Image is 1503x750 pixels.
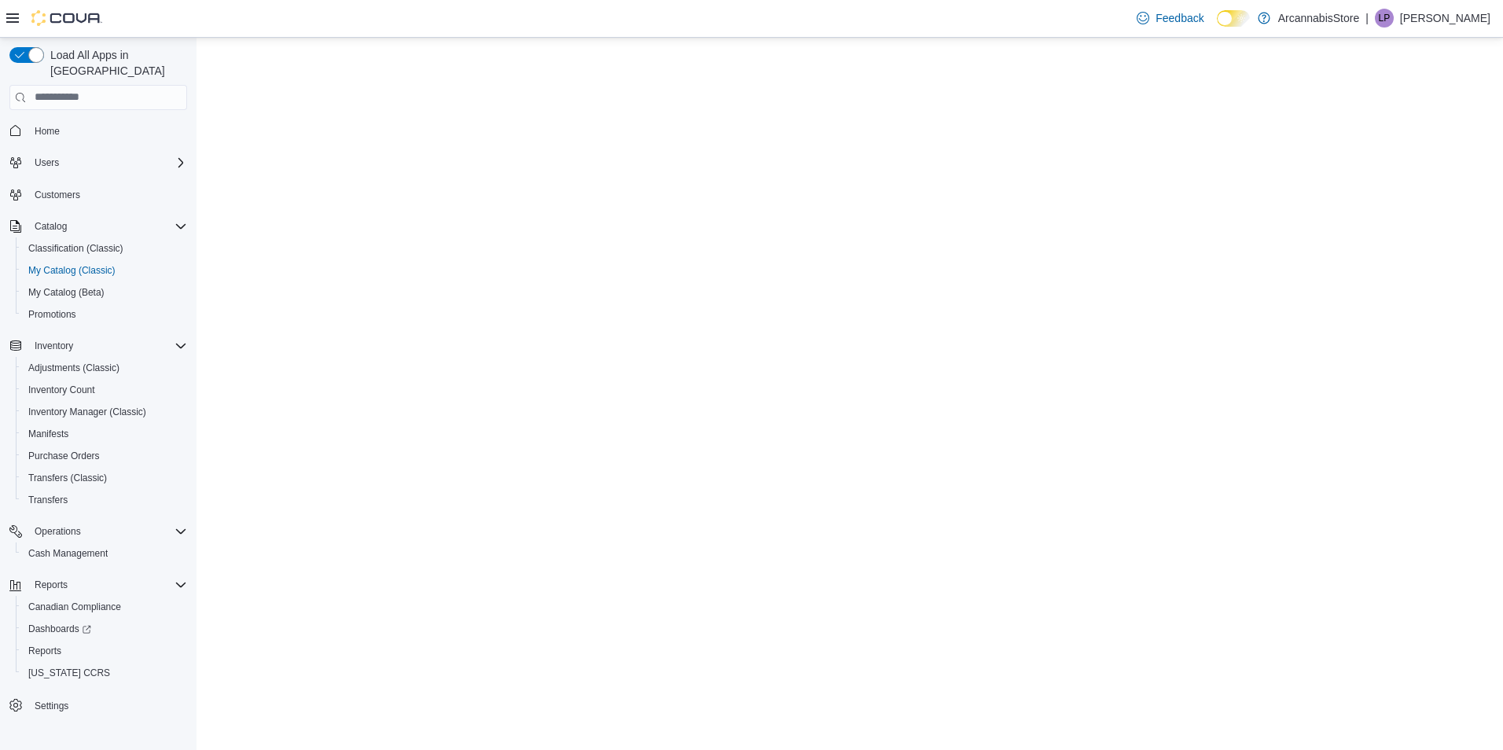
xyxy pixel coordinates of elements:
span: Reports [35,579,68,591]
span: Inventory Count [28,384,95,396]
a: Purchase Orders [22,447,106,465]
p: | [1365,9,1369,28]
a: Feedback [1130,2,1210,34]
button: My Catalog (Classic) [16,259,193,281]
span: Transfers (Classic) [28,472,107,484]
button: Reports [28,575,74,594]
span: Users [28,153,187,172]
a: Settings [28,697,75,715]
span: Dashboards [28,623,91,635]
button: My Catalog (Beta) [16,281,193,303]
input: Dark Mode [1217,10,1250,27]
img: Cova [31,10,102,26]
button: Reports [16,640,193,662]
span: Settings [35,700,68,712]
span: Home [28,121,187,141]
span: My Catalog (Classic) [22,261,187,280]
span: Cash Management [28,547,108,560]
button: Reports [3,574,193,596]
a: Promotions [22,305,83,324]
a: Classification (Classic) [22,239,130,258]
button: Settings [3,693,193,716]
a: Reports [22,642,68,660]
a: Home [28,122,66,141]
span: Inventory Manager (Classic) [28,406,146,418]
span: Purchase Orders [28,450,100,462]
span: Home [35,125,60,138]
button: Inventory [28,336,79,355]
span: Inventory [28,336,187,355]
span: Operations [35,525,81,538]
button: Transfers (Classic) [16,467,193,489]
span: Customers [35,189,80,201]
button: Transfers [16,489,193,511]
span: Transfers [28,494,68,506]
a: Transfers (Classic) [22,469,113,487]
span: My Catalog (Classic) [28,264,116,277]
span: Cash Management [22,544,187,563]
a: Dashboards [16,618,193,640]
a: Customers [28,186,86,204]
a: Manifests [22,425,75,443]
a: Transfers [22,491,74,509]
span: Catalog [28,217,187,236]
div: Luke Periccos [1375,9,1394,28]
span: Users [35,156,59,169]
a: Canadian Compliance [22,597,127,616]
a: My Catalog (Beta) [22,283,111,302]
button: Users [28,153,65,172]
span: Reports [22,642,187,660]
a: [US_STATE] CCRS [22,664,116,682]
span: Dark Mode [1217,27,1218,28]
button: Inventory [3,335,193,357]
span: Inventory [35,340,73,352]
span: Inventory Count [22,381,187,399]
button: Purchase Orders [16,445,193,467]
span: Feedback [1156,10,1204,26]
span: Transfers (Classic) [22,469,187,487]
span: Adjustments (Classic) [28,362,119,374]
span: Canadian Compliance [28,601,121,613]
span: Adjustments (Classic) [22,358,187,377]
button: [US_STATE] CCRS [16,662,193,684]
span: Customers [28,185,187,204]
button: Promotions [16,303,193,325]
button: Cash Management [16,542,193,564]
span: Promotions [28,308,76,321]
a: Inventory Count [22,381,101,399]
button: Inventory Count [16,379,193,401]
span: Manifests [22,425,187,443]
span: My Catalog (Beta) [22,283,187,302]
a: Cash Management [22,544,114,563]
a: Adjustments (Classic) [22,358,126,377]
button: Catalog [3,215,193,237]
span: Manifests [28,428,68,440]
a: Inventory Manager (Classic) [22,403,153,421]
span: LP [1379,9,1391,28]
button: Users [3,152,193,174]
span: Promotions [22,305,187,324]
span: Reports [28,645,61,657]
span: Settings [28,695,187,715]
button: Manifests [16,423,193,445]
button: Customers [3,183,193,206]
button: Home [3,119,193,142]
span: Canadian Compliance [22,597,187,616]
button: Adjustments (Classic) [16,357,193,379]
button: Canadian Compliance [16,596,193,618]
span: Purchase Orders [22,447,187,465]
span: Classification (Classic) [22,239,187,258]
button: Catalog [28,217,73,236]
p: ArcannabisStore [1278,9,1360,28]
button: Operations [3,520,193,542]
span: Operations [28,522,187,541]
a: Dashboards [22,619,97,638]
button: Inventory Manager (Classic) [16,401,193,423]
span: Load All Apps in [GEOGRAPHIC_DATA] [44,47,187,79]
p: [PERSON_NAME] [1400,9,1490,28]
span: [US_STATE] CCRS [28,667,110,679]
span: Catalog [35,220,67,233]
span: Classification (Classic) [28,242,123,255]
span: Reports [28,575,187,594]
span: My Catalog (Beta) [28,286,105,299]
